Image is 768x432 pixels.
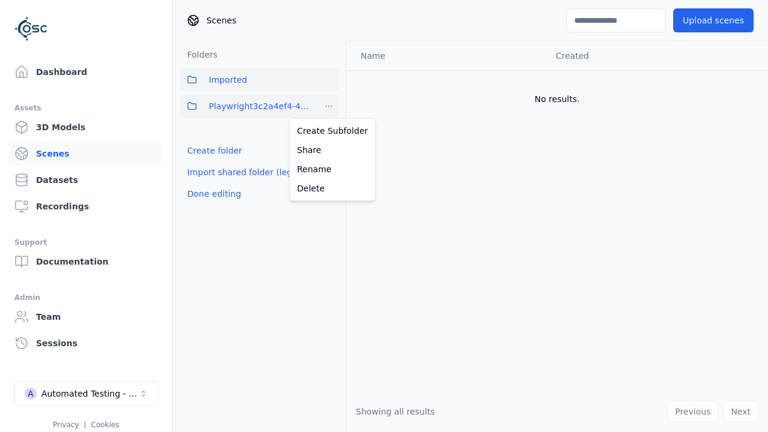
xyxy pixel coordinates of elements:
[292,121,373,140] a: Create Subfolder
[292,160,373,179] a: Rename
[292,179,373,198] a: Delete
[292,140,373,160] a: Share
